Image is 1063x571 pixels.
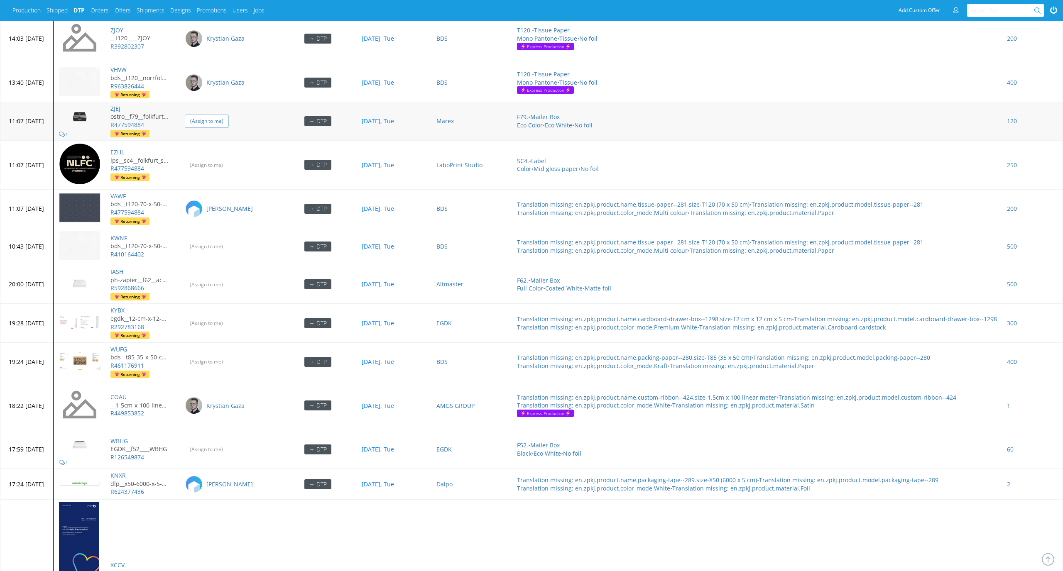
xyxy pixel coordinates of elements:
a: EGDK [436,319,452,327]
a: Translation missing: en.zpkj.product.material.Foil [672,484,810,492]
a: EGDK [436,445,452,453]
a: ostro__f79__folkfurt_s_r_o__ZJEJ [110,112,175,121]
p: 19:28 [DATE] [9,319,44,327]
a: → DTP [304,242,331,250]
a: Shipped [47,6,68,15]
a: R461176911 [110,361,144,369]
input: (Assign to me) [185,317,228,329]
img: version_two_editor_design [59,105,100,128]
p: 20:00 [DATE] [9,280,44,288]
a: __1-5cm-x-100-linear-meter____COAU [110,401,175,410]
p: bds__t120-70-x-50-cm__studio_monte_rosso_italia_s_r_l__KWNF [110,242,169,250]
img: version_two_editor_design [59,480,100,486]
img: no_design.png [59,17,100,59]
a: → DTP [304,34,331,42]
a: 1 [59,458,68,466]
a: IASH [110,268,123,276]
div: → DTP [304,357,331,367]
a: Translation missing: en.zpkj.product.material.Paper [690,209,834,217]
img: version_two_editor_design [59,193,100,222]
div: → DTP [304,204,331,214]
div: → DTP [304,479,331,489]
a: AMGS GROUP [436,402,475,410]
a: Black [517,449,531,457]
a: bds__t85-35-x-50-cm__moreno_garcia__WUFG [110,353,175,361]
div: → DTP [304,400,331,410]
img: version_two_editor_design [59,433,100,456]
a: Returning [110,371,149,378]
a: R477594884 [110,208,144,216]
a: T120. [517,70,532,78]
a: [DATE], Tue [362,78,394,86]
a: Eco White [545,121,572,129]
a: [DATE], Tue [362,205,394,212]
a: Returning [110,293,149,301]
a: Translation missing: en.zpkj.product.name.custom-ribbon--424.size-1.5cm x 100 linear meter [517,393,776,401]
a: 500 [1007,280,1017,288]
p: ph-zapier__f62__acapella__IASH [110,276,169,284]
a: Label [531,157,546,165]
p: 17:24 [DATE] [9,480,44,488]
input: (Assign to me) [185,159,228,171]
img: version_two_editor_design.png [59,272,100,295]
a: Translation missing: en.zpkj.product.model.packing-paper--280 [753,354,930,361]
a: KWNF [110,234,127,242]
td: • • [512,304,1002,342]
td: • • • [512,14,1002,63]
a: Mid gloss paper [534,165,578,173]
div: → DTP [304,279,331,289]
span: 1 [66,460,68,466]
span: Returning [113,293,147,300]
a: → DTP [304,445,331,453]
a: Translation missing: en.zpkj.product.material.Paper [690,246,834,254]
span: Express Production [519,410,572,417]
img: version_two_editor_design [59,143,100,185]
a: → DTP [304,401,331,409]
a: 200 [1007,205,1017,212]
td: • • • [512,63,1002,102]
img: version_two_editor_design.png [59,315,100,330]
a: Promotions [197,6,227,15]
a: Translation missing: en.zpkj.product.model.packaging-tape--289 [759,476,938,484]
td: • • • [512,265,1002,304]
p: 18:22 [DATE] [9,402,44,410]
div: → DTP [304,116,331,126]
p: dlp__x50-6000-x-5-cm__dundee_shop_france__KNXR [110,480,169,488]
a: R292783168 [110,323,144,331]
input: (Assign to me) [185,240,228,252]
a: → DTP [304,205,331,212]
a: Translation missing: en.zpkj.product.color_mode.Multi colour [517,246,688,254]
a: Production [12,6,41,15]
a: → DTP [304,78,331,86]
a: Mono Pantone [517,78,557,86]
div: → DTP [304,318,331,328]
a: 400 [1007,78,1017,86]
a: BDS [436,34,448,42]
a: R477594884 [110,164,144,172]
a: [PERSON_NAME] [206,205,253,213]
a: Translation missing: en.zpkj.product.model.custom-ribbon--424 [779,393,956,401]
p: 11:07 [DATE] [9,117,44,125]
a: Translation missing: en.zpkj.product.name.packing-paper--280.size-T85 (35 x 50 cm) [517,354,751,361]
a: Add Custom Offer [894,4,945,17]
td: • • • [512,141,1002,190]
div: → DTP [304,78,331,88]
p: EGDK__f52____WBHG [110,445,169,453]
a: Krystian Gaza [206,402,245,410]
a: R410164402 [110,250,144,258]
p: __1-5cm-x-100-linear-meter____COAU [110,401,169,410]
a: → DTP [304,319,331,327]
span: 1 [66,132,68,137]
a: → DTP [304,280,331,288]
td: • • • [512,102,1002,140]
a: → DTP [304,358,331,366]
a: BDS [436,358,448,366]
a: Users [233,6,248,15]
a: R477594884 [110,121,144,129]
a: Tissue [559,78,577,86]
a: F52. [517,441,528,449]
a: Translation missing: en.zpkj.product.material.Satin [672,401,815,409]
img: version_two_editor_design [59,67,100,96]
a: Eco Color [517,121,543,129]
a: Offers [115,6,131,15]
